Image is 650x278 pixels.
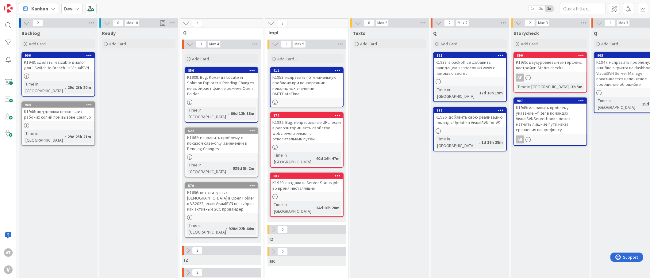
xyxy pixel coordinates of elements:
[270,173,344,217] a: 882K1929: создавать Server Status job во время инсталляцииTime in [GEOGRAPHIC_DATA]:24d 16h 20m
[529,6,537,12] span: 1x
[434,108,506,113] div: 892
[272,152,313,165] div: Time in [GEOGRAPHIC_DATA]
[480,139,504,146] div: 1d 19h 28m
[514,58,587,72] div: K1935: двухуровневый интерфейс настройки Status checks
[109,41,129,47] span: Add Card...
[513,97,587,146] a: 907K1949: исправить проблему: указание --filter в командах VisualSVNServerHooks может матчить лиш...
[65,84,66,91] span: :
[196,40,206,48] span: 3
[537,6,545,12] span: 2x
[227,225,256,232] div: 928d 22h 44m
[434,53,506,58] div: 895
[618,21,628,25] div: Max 3
[440,41,460,47] span: Add Card...
[187,107,228,120] div: Time in [GEOGRAPHIC_DATA]
[514,135,587,143] div: AB
[433,30,437,36] span: Q
[513,52,587,93] a: 890K1935: двухуровневый интерфейс настройки Status checksATTime in [GEOGRAPHIC_DATA]:3h 3m
[314,155,341,162] div: 40d 16h 47m
[22,53,94,72] div: 906K1948: сделать resizable диалог для `Switch to Branch` в VisualSVN
[4,4,13,13] img: Visit kanbanzone.com
[314,204,341,211] div: 24d 16h 20m
[513,30,539,36] span: Storycheck
[185,73,258,98] div: K1908: Bug: Команда Locate in Solution Explorer в Pending Changes не выбирает файл в режиме Open ...
[25,103,94,107] div: 904
[22,102,94,108] div: 904
[437,53,506,58] div: 895
[4,248,13,257] div: AT
[269,258,275,264] span: EK
[605,19,615,27] span: 1
[313,155,314,162] span: :
[277,248,288,255] span: 0
[185,183,258,213] div: 570K1696: нет статусных [DEMOGRAPHIC_DATA] в Open Folder в VS2022, если VisualSVN не выбран как а...
[102,30,116,36] span: Ready
[4,265,13,274] div: V
[65,133,66,140] span: :
[24,81,65,94] div: Time in [GEOGRAPHIC_DATA]
[13,1,28,8] span: Support
[433,52,507,102] a: 895K1938: в backoffice добавить валидацию запросов из www с помощью secretTime in [GEOGRAPHIC_DAT...
[185,134,258,153] div: K1662: исправить проблему с показом case-only изменений в Pending Changes
[560,3,606,14] input: Quick Filter...
[271,179,343,192] div: K1929: создавать Server Status job во время инсталляции
[436,135,479,149] div: Time in [GEOGRAPHIC_DATA]
[640,101,640,107] span: :
[433,107,507,151] a: 892K1936: добавить свою реализацию команды Update в VisualSVN for VSTime in [GEOGRAPHIC_DATA]:1d ...
[271,68,343,98] div: 911K1953: исправить потенциальную проблему при конвертации невалидных значений DMTFDateTime
[271,118,343,143] div: K1922: Bug: неправильные URL, если в репозитории есть свойство webviewer:revision с относительным...
[273,174,343,178] div: 882
[187,162,230,175] div: Time in [GEOGRAPHIC_DATA]
[24,130,65,143] div: Time in [GEOGRAPHIC_DATA]
[434,113,506,127] div: K1936: добавить свою реализацию команды Update в VisualSVN for VS
[22,102,94,121] div: 904K1946: поддержка нескольких рабочих копий при вызове Cleanup
[185,182,258,238] a: 570K1696: нет статусных [DEMOGRAPHIC_DATA] в Open Folder в VS2022, если VisualSVN не выбран как а...
[209,43,219,46] div: Max 4
[192,20,202,27] span: 7
[517,99,587,103] div: 907
[570,83,584,90] div: 3h 3m
[601,41,621,47] span: Add Card...
[521,41,540,47] span: Add Card...
[185,128,258,177] a: 522K1662: исправить проблему с показом case-only изменений в Pending ChangesTime in [GEOGRAPHIC_D...
[444,19,455,27] span: 2
[64,6,72,12] b: Dev
[514,53,587,58] div: 890
[569,83,570,90] span: :
[479,139,480,146] span: :
[228,110,229,117] span: :
[22,53,94,58] div: 906
[273,113,343,118] div: 874
[185,189,258,213] div: K1696: нет статусных [DEMOGRAPHIC_DATA] в Open Folder в VS2022, если VisualSVN не выбран как акти...
[21,52,95,97] a: 906K1948: сделать resizable диалог для `Switch to Branch` в VisualSVNTime in [GEOGRAPHIC_DATA]:29...
[271,68,343,73] div: 911
[271,173,343,192] div: 882K1929: создавать Server Status job во время инсталляции
[185,67,258,123] a: 856K1908: Bug: Команда Locate in Solution Explorer в Pending Changes не выбирает файл в режиме Op...
[516,74,524,82] div: AT
[22,108,94,121] div: K1946: поддержка нескольких рабочих копий при вызове Cleanup
[271,73,343,98] div: K1953: исправить потенциальную проблему при конвертации невалидных значений DMTFDateTime
[458,21,467,25] div: Max 2
[231,165,256,172] div: 939d 5h 2m
[514,74,587,82] div: AT
[66,133,93,140] div: 29d 23h 21m
[188,184,258,188] div: 570
[185,128,258,153] div: 522K1662: исправить проблему с показом case-only изменений в Pending Changes
[517,53,587,58] div: 890
[477,89,478,96] span: :
[192,247,202,254] span: 2
[21,101,95,146] a: 904K1946: поддержка нескольких рабочих копий при вызове CleanupTime in [GEOGRAPHIC_DATA]:29d 23h 21m
[514,98,587,104] div: 907
[185,183,258,189] div: 570
[113,19,123,27] span: 0
[270,67,344,107] a: 911K1953: исправить потенциальную проблему при конвертации невалидных значений DMTFDateTime
[188,129,258,133] div: 522
[25,53,94,58] div: 906
[66,84,93,91] div: 29d 23h 20m
[434,108,506,127] div: 892K1936: добавить свою реализацию команды Update в VisualSVN for VS
[188,68,258,73] div: 856
[229,110,256,117] div: 66d 12h 18m
[596,97,640,111] div: Time in [GEOGRAPHIC_DATA]
[364,19,374,27] span: 0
